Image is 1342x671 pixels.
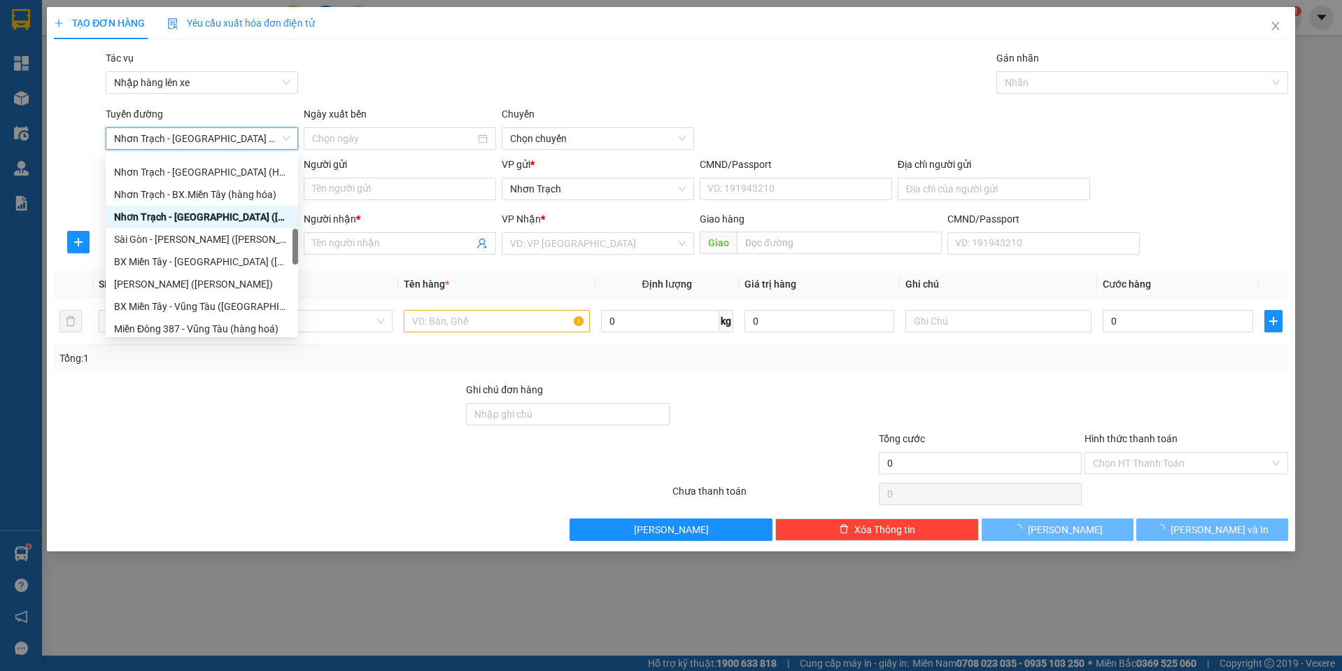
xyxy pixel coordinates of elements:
[1171,522,1269,537] span: [PERSON_NAME] và In
[404,310,590,332] input: VD: Bàn, Ghế
[947,211,1140,227] div: CMND/Passport
[900,271,1097,298] th: Ghi chú
[1270,20,1281,31] span: close
[167,17,315,29] span: Yêu cầu xuất hóa đơn điện tử
[700,213,744,225] span: Giao hàng
[476,238,488,249] span: user-add
[68,236,89,248] span: plus
[744,310,895,332] input: 0
[59,351,518,366] div: Tổng: 1
[502,213,541,225] span: VP Nhận
[99,278,110,290] span: SL
[839,524,849,535] span: delete
[879,433,925,444] span: Tổng cước
[502,157,694,172] div: VP gửi
[206,278,259,290] span: Đơn vị tính
[312,131,475,146] input: Chọn ngày
[510,178,686,199] span: Nhơn Trạch
[215,311,384,332] span: Khác
[1264,310,1283,332] button: plus
[1085,433,1178,444] label: Hình thức thanh toán
[905,310,1092,332] input: Ghi Chú
[114,72,290,93] span: Nhập hàng lên xe
[744,278,796,290] span: Giá trị hàng
[167,18,178,29] img: icon
[67,231,90,253] button: plus
[1256,7,1295,46] button: Close
[1136,518,1288,541] button: [PERSON_NAME] và In
[59,310,82,332] button: delete
[106,52,134,64] label: Tác vụ
[737,232,942,254] input: Dọc đường
[642,278,692,290] span: Định lượng
[854,522,915,537] span: Xóa Thông tin
[106,211,298,227] div: SĐT Người Nhận
[54,17,145,29] span: TẠO ĐƠN HÀNG
[700,157,892,172] div: CMND/Passport
[570,518,773,541] button: [PERSON_NAME]
[1012,524,1028,534] span: loading
[304,106,496,127] div: Ngày xuất bến
[1103,278,1151,290] span: Cước hàng
[634,522,709,537] span: [PERSON_NAME]
[106,157,298,172] div: SĐT Người Gửi
[304,211,496,227] div: Người nhận
[996,52,1039,64] label: Gán nhãn
[106,106,298,127] div: Tuyến đường
[898,178,1090,200] input: Địa chỉ của người gửi
[114,128,290,149] span: Nhơn Trạch - Sài Gòn (Hàng hóa)
[1155,524,1171,534] span: loading
[502,106,694,127] div: Chuyến
[1265,316,1282,327] span: plus
[404,278,449,290] span: Tên hàng
[304,157,496,172] div: Người gửi
[898,157,1090,172] div: Địa chỉ người gửi
[671,483,877,508] div: Chưa thanh toán
[700,232,737,254] span: Giao
[510,128,686,149] span: Chọn chuyến
[466,403,670,425] input: Ghi chú đơn hàng
[775,518,979,541] button: deleteXóa Thông tin
[1028,522,1103,537] span: [PERSON_NAME]
[466,384,543,395] label: Ghi chú đơn hàng
[719,310,733,332] span: kg
[982,518,1133,541] button: [PERSON_NAME]
[54,18,64,28] span: plus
